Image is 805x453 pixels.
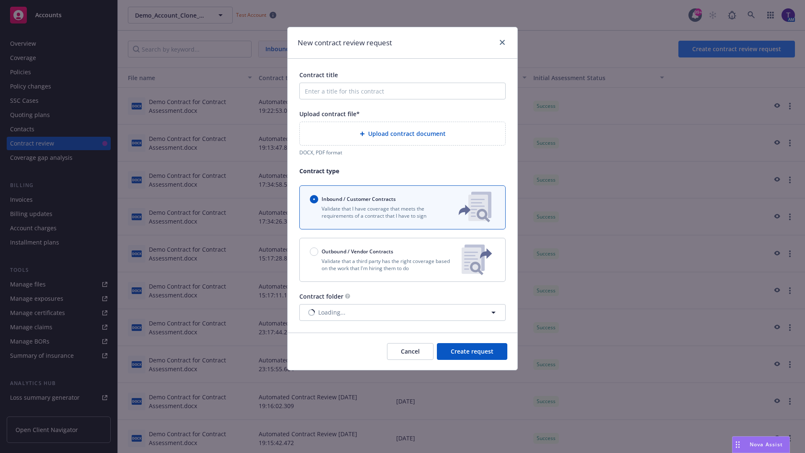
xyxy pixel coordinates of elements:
[310,195,318,203] input: Inbound / Customer Contracts
[310,258,455,272] p: Validate that a third party has the right coverage based on the work that I'm hiring them to do
[451,347,493,355] span: Create request
[299,110,360,118] span: Upload contract file*
[299,122,506,146] div: Upload contract document
[322,248,393,255] span: Outbound / Vendor Contracts
[387,343,434,360] button: Cancel
[732,437,743,453] div: Drag to move
[368,129,446,138] span: Upload contract document
[497,37,507,47] a: close
[298,37,392,48] h1: New contract review request
[299,292,343,300] span: Contract folder
[299,238,506,282] button: Outbound / Vendor ContractsValidate that a third party has the right coverage based on the work t...
[299,71,338,79] span: Contract title
[732,436,790,453] button: Nova Assist
[322,195,396,203] span: Inbound / Customer Contracts
[318,308,345,317] span: Loading...
[310,247,318,256] input: Outbound / Vendor Contracts
[299,149,506,156] div: DOCX, PDF format
[310,205,445,219] p: Validate that I have coverage that meets the requirements of a contract that I have to sign
[401,347,420,355] span: Cancel
[437,343,507,360] button: Create request
[299,167,506,175] p: Contract type
[299,83,506,99] input: Enter a title for this contract
[299,185,506,229] button: Inbound / Customer ContractsValidate that I have coverage that meets the requirements of a contra...
[299,304,506,321] button: Loading...
[750,441,783,448] span: Nova Assist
